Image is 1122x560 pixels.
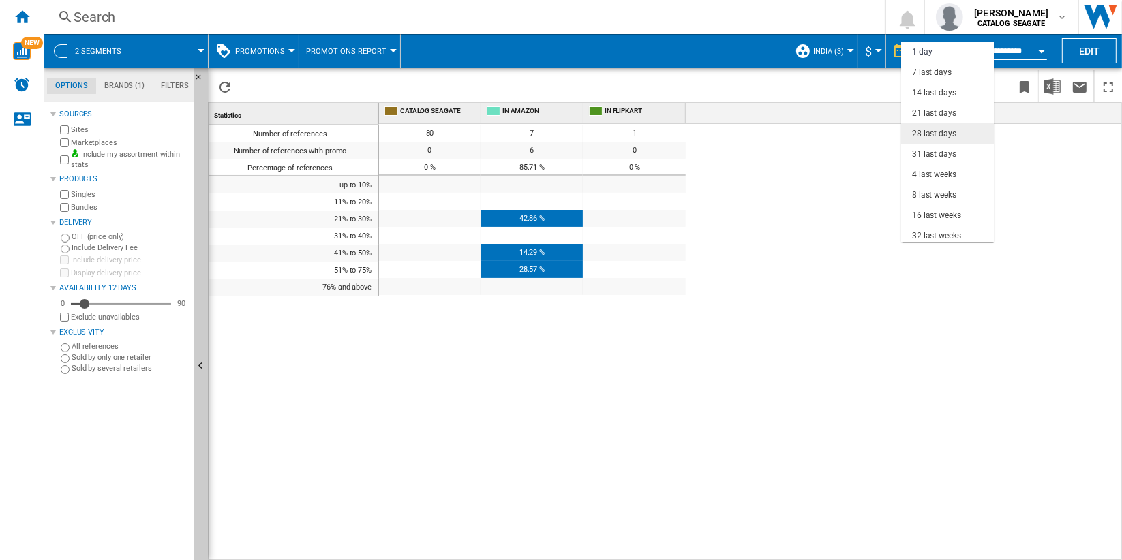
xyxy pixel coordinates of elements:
div: 21 last days [912,108,956,119]
div: 32 last weeks [912,230,961,242]
div: 16 last weeks [912,210,961,221]
div: 1 day [912,46,933,58]
div: 14 last days [912,87,956,99]
div: 7 last days [912,67,952,78]
div: 4 last weeks [912,169,956,181]
div: 8 last weeks [912,189,956,201]
div: 31 last days [912,149,956,160]
div: 28 last days [912,128,956,140]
